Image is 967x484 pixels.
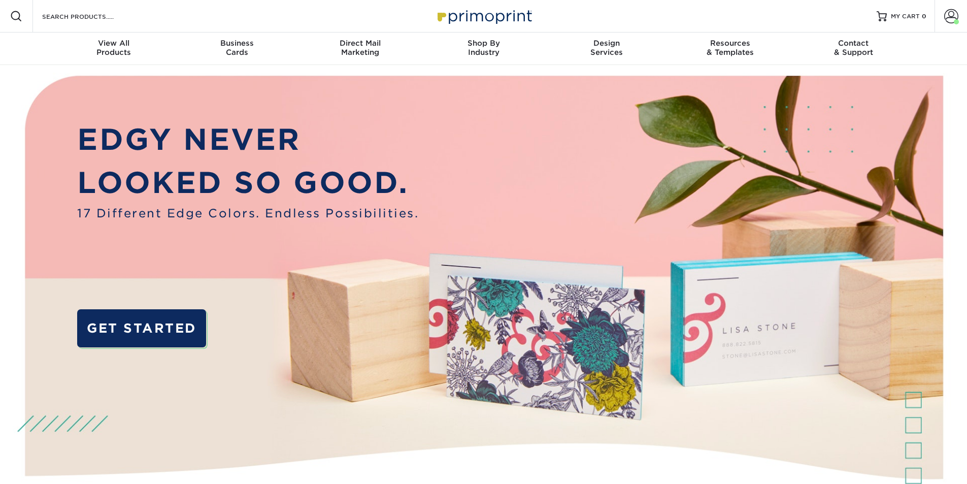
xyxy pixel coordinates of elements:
div: Industry [422,39,545,57]
span: Design [545,39,669,48]
span: Business [175,39,298,48]
span: Resources [669,39,792,48]
div: Products [52,39,176,57]
a: Contact& Support [792,33,915,65]
span: View All [52,39,176,48]
img: Primoprint [433,5,535,27]
div: Cards [175,39,298,57]
p: EDGY NEVER [77,118,419,162]
span: Shop By [422,39,545,48]
div: & Support [792,39,915,57]
div: Services [545,39,669,57]
a: Direct MailMarketing [298,33,422,65]
span: Direct Mail [298,39,422,48]
span: 0 [922,13,926,20]
a: Resources& Templates [669,33,792,65]
p: LOOKED SO GOOD. [77,161,419,205]
a: Shop ByIndustry [422,33,545,65]
span: 17 Different Edge Colors. Endless Possibilities. [77,205,419,222]
span: MY CART [891,12,920,21]
a: View AllProducts [52,33,176,65]
div: Marketing [298,39,422,57]
a: GET STARTED [77,309,206,347]
div: & Templates [669,39,792,57]
input: SEARCH PRODUCTS..... [41,10,140,22]
span: Contact [792,39,915,48]
a: DesignServices [545,33,669,65]
a: BusinessCards [175,33,298,65]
